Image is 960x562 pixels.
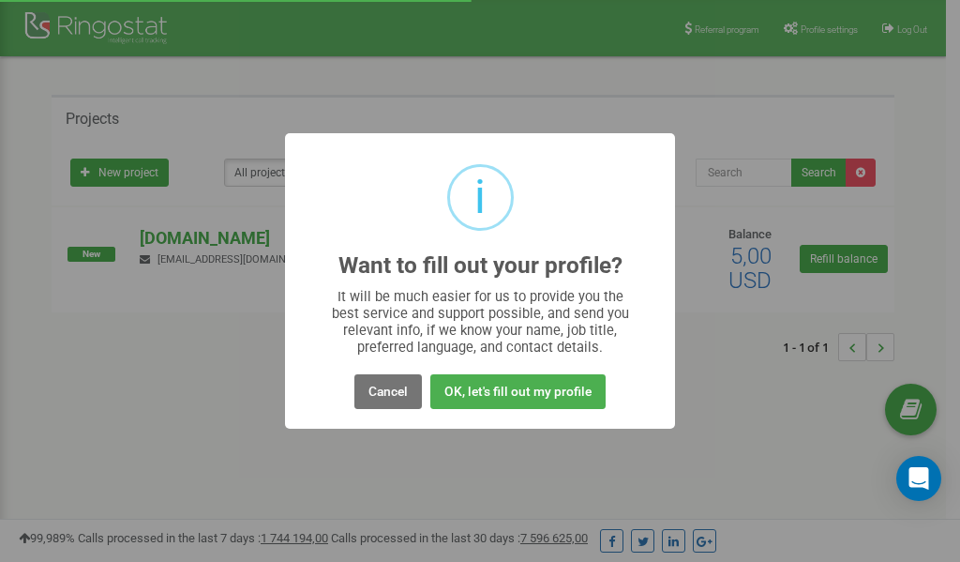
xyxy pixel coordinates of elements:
[474,167,486,228] div: i
[338,253,622,279] h2: Want to fill out your profile?
[354,374,422,409] button: Cancel
[430,374,606,409] button: OK, let's fill out my profile
[322,288,638,356] div: It will be much easier for us to provide you the best service and support possible, and send you ...
[896,456,941,501] div: Open Intercom Messenger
